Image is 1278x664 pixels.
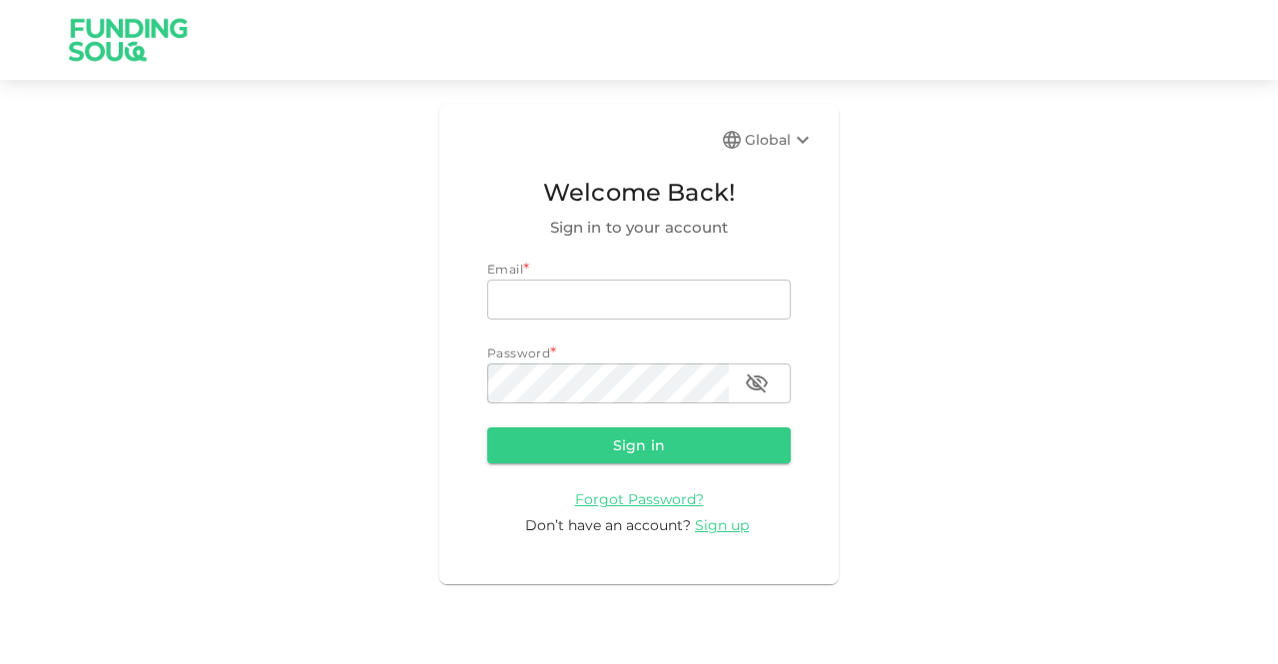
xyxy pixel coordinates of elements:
input: password [487,363,729,403]
span: Sign up [695,516,749,534]
a: Forgot Password? [575,489,704,508]
div: Global [745,128,815,152]
span: Sign in to your account [487,216,791,240]
button: Sign in [487,427,791,463]
input: email [487,280,791,320]
span: Forgot Password? [575,490,704,508]
span: Password [487,345,550,360]
span: Email [487,262,523,277]
span: Don’t have an account? [525,516,691,534]
span: Welcome Back! [487,174,791,212]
